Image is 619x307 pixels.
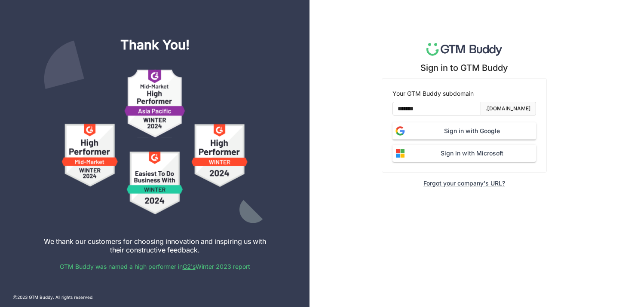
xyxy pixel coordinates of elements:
span: Sign in with Microsoft [408,149,536,158]
div: Forgot your company's URL? [423,179,505,187]
button: Sign in with Google [392,122,536,140]
div: Sign in to GTM Buddy [420,63,508,73]
button: Sign in with Microsoft [392,145,536,162]
div: .[DOMAIN_NAME] [486,105,531,113]
img: google_logo.png [392,123,408,139]
img: logo [426,43,503,56]
div: Your GTM Buddy subdomain [392,89,536,98]
img: microsoft.svg [392,146,408,161]
span: Sign in with Google [408,126,536,136]
a: G2's [183,263,196,270]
